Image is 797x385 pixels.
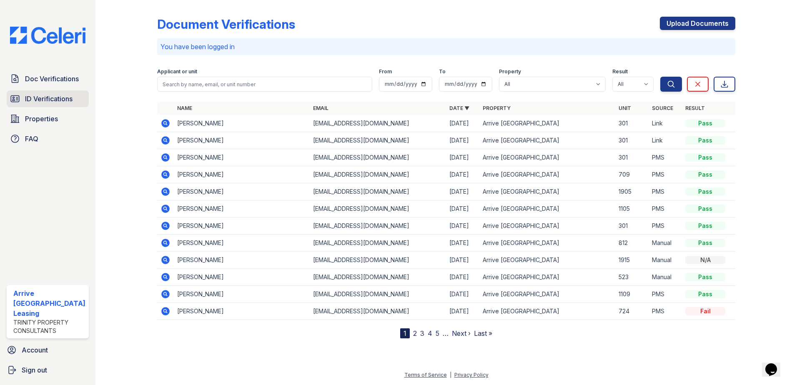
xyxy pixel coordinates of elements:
div: Arrive [GEOGRAPHIC_DATA] Leasing [13,288,85,318]
td: [DATE] [446,166,479,183]
td: PMS [649,303,682,320]
td: 301 [615,149,649,166]
input: Search by name, email, or unit number [157,77,373,92]
td: [PERSON_NAME] [174,149,310,166]
td: Arrive [GEOGRAPHIC_DATA] [479,286,616,303]
td: 1905 [615,183,649,200]
p: You have been logged in [160,42,732,52]
label: Result [612,68,628,75]
img: CE_Logo_Blue-a8612792a0a2168367f1c8372b55b34899dd931a85d93a1a3d3e32e68fde9ad4.png [3,27,92,44]
td: Arrive [GEOGRAPHIC_DATA] [479,166,616,183]
div: Fail [685,307,725,315]
a: Properties [7,110,89,127]
div: N/A [685,256,725,264]
td: [EMAIL_ADDRESS][DOMAIN_NAME] [310,115,446,132]
a: ID Verifications [7,90,89,107]
a: Privacy Policy [454,372,489,378]
a: Property [483,105,511,111]
td: [PERSON_NAME] [174,115,310,132]
td: PMS [649,217,682,235]
div: Pass [685,290,725,298]
a: Result [685,105,705,111]
td: Arrive [GEOGRAPHIC_DATA] [479,252,616,269]
span: FAQ [25,134,38,144]
td: [EMAIL_ADDRESS][DOMAIN_NAME] [310,183,446,200]
a: Last » [474,329,492,337]
td: [DATE] [446,303,479,320]
td: [DATE] [446,200,479,217]
a: Account [3,342,92,358]
td: [DATE] [446,286,479,303]
a: Doc Verifications [7,70,89,87]
td: 301 [615,132,649,149]
td: [PERSON_NAME] [174,235,310,252]
a: Unit [619,105,631,111]
span: Properties [25,114,58,124]
a: Name [177,105,192,111]
td: 301 [615,115,649,132]
div: 1 [400,328,410,338]
span: … [443,328,449,338]
iframe: chat widget [762,352,789,377]
div: Pass [685,273,725,281]
td: 1105 [615,200,649,217]
td: [DATE] [446,269,479,286]
td: Arrive [GEOGRAPHIC_DATA] [479,183,616,200]
td: PMS [649,286,682,303]
a: Sign out [3,362,92,378]
td: Link [649,115,682,132]
td: [EMAIL_ADDRESS][DOMAIN_NAME] [310,235,446,252]
td: [EMAIL_ADDRESS][DOMAIN_NAME] [310,149,446,166]
a: 3 [420,329,424,337]
td: [DATE] [446,235,479,252]
td: [DATE] [446,217,479,235]
td: 523 [615,269,649,286]
div: Pass [685,187,725,196]
a: 5 [436,329,439,337]
td: [PERSON_NAME] [174,132,310,149]
td: [DATE] [446,149,479,166]
div: Pass [685,222,725,230]
span: Account [22,345,48,355]
td: [EMAIL_ADDRESS][DOMAIN_NAME] [310,132,446,149]
a: Upload Documents [660,17,735,30]
td: [DATE] [446,115,479,132]
td: [PERSON_NAME] [174,252,310,269]
label: Property [499,68,521,75]
div: Document Verifications [157,17,295,32]
td: [PERSON_NAME] [174,286,310,303]
td: 812 [615,235,649,252]
td: [EMAIL_ADDRESS][DOMAIN_NAME] [310,286,446,303]
td: [EMAIL_ADDRESS][DOMAIN_NAME] [310,217,446,235]
a: FAQ [7,130,89,147]
td: 1915 [615,252,649,269]
td: 301 [615,217,649,235]
td: PMS [649,166,682,183]
a: 4 [428,329,432,337]
td: [PERSON_NAME] [174,166,310,183]
label: Applicant or unit [157,68,197,75]
td: Arrive [GEOGRAPHIC_DATA] [479,149,616,166]
td: 709 [615,166,649,183]
td: 724 [615,303,649,320]
td: [PERSON_NAME] [174,269,310,286]
td: Arrive [GEOGRAPHIC_DATA] [479,200,616,217]
div: Trinity Property Consultants [13,318,85,335]
td: [PERSON_NAME] [174,200,310,217]
div: Pass [685,119,725,127]
td: PMS [649,149,682,166]
a: 2 [413,329,417,337]
div: Pass [685,153,725,162]
td: Arrive [GEOGRAPHIC_DATA] [479,132,616,149]
td: Manual [649,252,682,269]
div: Pass [685,239,725,247]
td: [EMAIL_ADDRESS][DOMAIN_NAME] [310,166,446,183]
div: | [450,372,451,378]
td: PMS [649,200,682,217]
td: [EMAIL_ADDRESS][DOMAIN_NAME] [310,303,446,320]
div: Pass [685,205,725,213]
td: [PERSON_NAME] [174,217,310,235]
a: Next › [452,329,471,337]
td: [DATE] [446,132,479,149]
